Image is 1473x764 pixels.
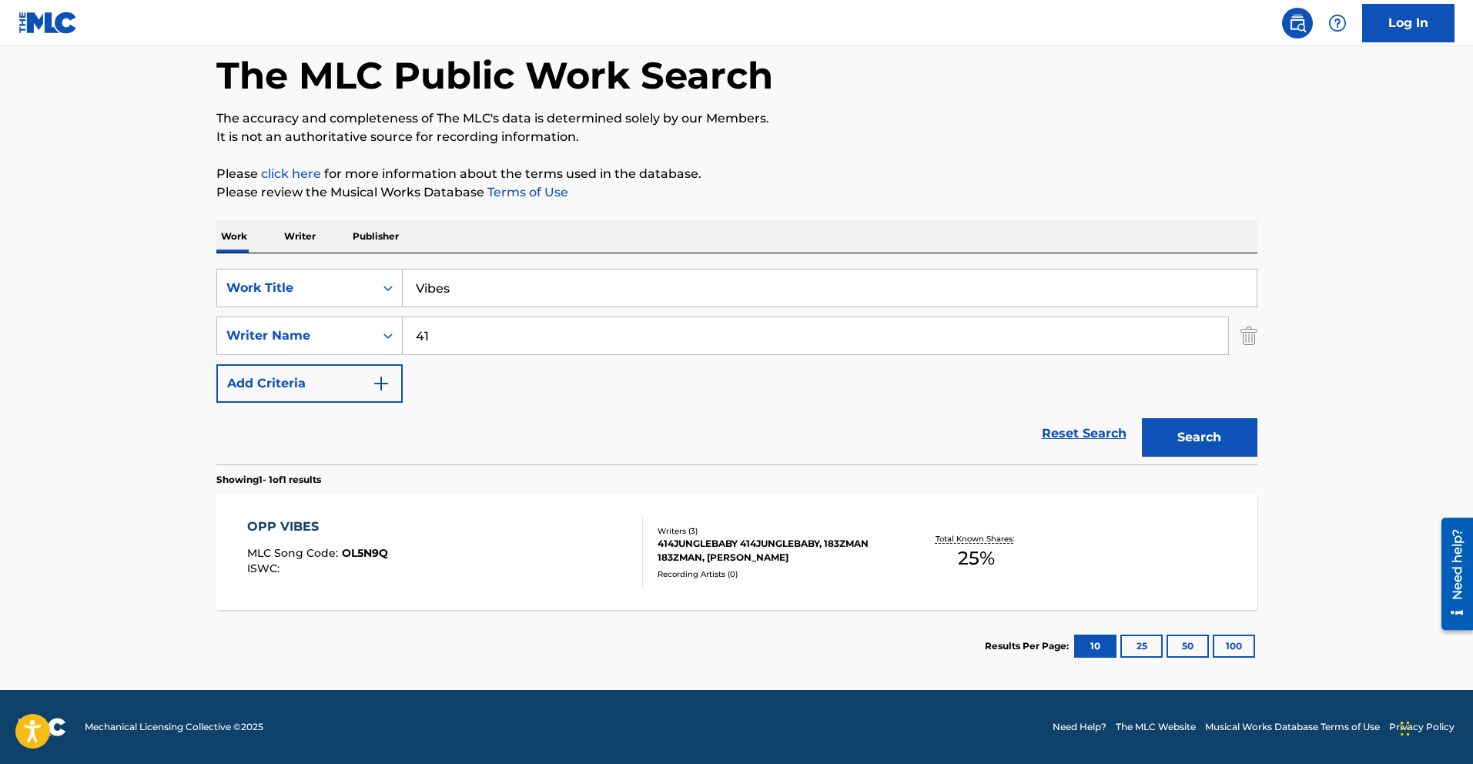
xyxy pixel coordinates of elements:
[1034,417,1134,451] a: Reset Search
[247,561,283,575] span: ISWC :
[1282,8,1313,39] a: Public Search
[348,220,403,253] p: Publisher
[1205,720,1380,734] a: Musical Works Database Terms of Use
[247,546,342,560] span: MLC Song Code :
[1213,635,1255,658] button: 100
[658,568,890,580] div: Recording Artists ( 0 )
[226,279,365,297] div: Work Title
[658,525,890,537] div: Writers ( 3 )
[342,546,388,560] span: OL5N9Q
[1389,720,1455,734] a: Privacy Policy
[18,12,78,34] img: MLC Logo
[216,128,1257,146] p: It is not an authoritative source for recording information.
[216,473,321,487] p: Showing 1 - 1 of 1 results
[1053,720,1106,734] a: Need Help?
[216,52,773,99] h1: The MLC Public Work Search
[247,518,388,536] div: OPP VIBES
[85,720,263,734] span: Mechanical Licensing Collective © 2025
[985,639,1073,653] p: Results Per Page:
[216,165,1257,183] p: Please for more information about the terms used in the database.
[216,183,1257,202] p: Please review the Musical Works Database
[216,494,1257,610] a: OPP VIBESMLC Song Code:OL5N9QISWC:Writers (3)414JUNGLEBABY 414JUNGLEBABY, 183ZMAN 183ZMAN, [PERSO...
[1401,705,1410,752] div: Drag
[1142,418,1257,457] button: Search
[1240,317,1257,355] img: Delete Criterion
[1362,4,1455,42] a: Log In
[1396,690,1473,764] iframe: Chat Widget
[936,533,1018,545] p: Total Known Shares:
[484,185,568,199] a: Terms of Use
[372,374,390,393] img: 9d2ae6d4665cec9f34b9.svg
[1167,635,1209,658] button: 50
[958,545,995,572] span: 25 %
[216,109,1257,128] p: The accuracy and completeness of The MLC's data is determined solely by our Members.
[1328,14,1347,32] img: help
[18,718,66,736] img: logo
[216,269,1257,464] form: Search Form
[226,327,365,345] div: Writer Name
[1322,8,1353,39] div: Help
[658,537,890,565] div: 414JUNGLEBABY 414JUNGLEBABY, 183ZMAN 183ZMAN, [PERSON_NAME]
[1430,511,1473,635] iframe: Resource Center
[1074,635,1116,658] button: 10
[216,364,403,403] button: Add Criteria
[1288,14,1307,32] img: search
[1120,635,1163,658] button: 25
[280,220,320,253] p: Writer
[216,220,252,253] p: Work
[1116,720,1196,734] a: The MLC Website
[261,166,321,181] a: click here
